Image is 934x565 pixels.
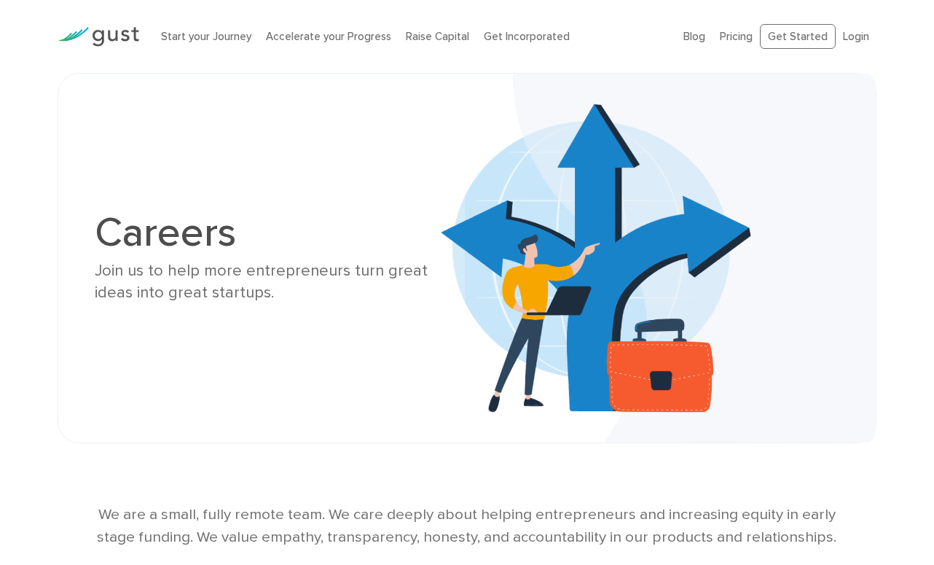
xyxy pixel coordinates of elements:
[93,503,841,548] p: We are a small, fully remote team. We care deeply about helping entrepreneurs and increasing equi...
[760,24,836,50] a: Get Started
[406,30,469,43] a: Raise Capital
[95,212,456,253] h1: Careers
[161,30,251,43] a: Start your Journey
[484,30,570,43] a: Get Incorporated
[58,27,139,47] img: Gust Logo
[442,74,876,443] img: Careers Banner Bg
[95,260,456,303] div: Join us to help more entrepreneurs turn great ideas into great startups.
[843,30,869,43] a: Login
[720,30,753,43] a: Pricing
[683,30,705,43] a: Blog
[266,30,391,43] a: Accelerate your Progress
